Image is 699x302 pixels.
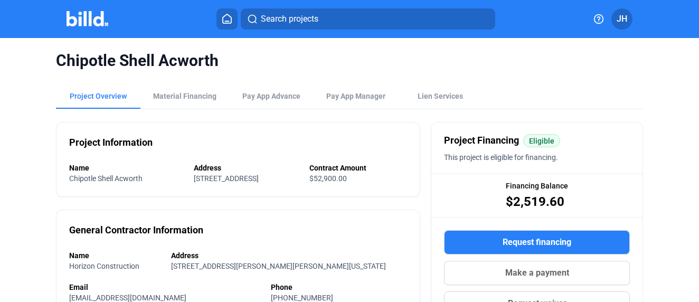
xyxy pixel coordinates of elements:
[326,91,385,101] span: Pay App Manager
[444,261,630,285] button: Make a payment
[69,282,260,292] div: Email
[309,174,347,183] span: $52,900.00
[444,133,519,148] span: Project Financing
[503,236,571,249] span: Request financing
[69,135,153,150] div: Project Information
[271,294,333,302] span: [PHONE_NUMBER]
[69,174,143,183] span: Chipotle Shell Acworth
[171,262,386,270] span: [STREET_ADDRESS][PERSON_NAME][PERSON_NAME][US_STATE]
[69,294,186,302] span: [EMAIL_ADDRESS][DOMAIN_NAME]
[69,250,160,261] div: Name
[617,13,627,25] span: JH
[194,163,299,173] div: Address
[171,250,407,261] div: Address
[444,153,558,162] span: This project is eligible for financing.
[67,11,108,26] img: Billd Company Logo
[261,13,318,25] span: Search projects
[153,91,216,101] div: Material Financing
[70,91,127,101] div: Project Overview
[505,267,569,279] span: Make a payment
[309,163,407,173] div: Contract Amount
[418,91,463,101] div: Lien Services
[611,8,632,30] button: JH
[69,262,139,270] span: Horizon Construction
[69,163,183,173] div: Name
[523,134,560,147] mat-chip: Eligible
[271,282,407,292] div: Phone
[56,51,643,71] span: Chipotle Shell Acworth
[241,8,495,30] button: Search projects
[242,91,300,101] div: Pay App Advance
[444,230,630,254] button: Request financing
[506,181,568,191] span: Financing Balance
[506,193,564,210] span: $2,519.60
[194,174,259,183] span: [STREET_ADDRESS]
[69,223,203,238] div: General Contractor Information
